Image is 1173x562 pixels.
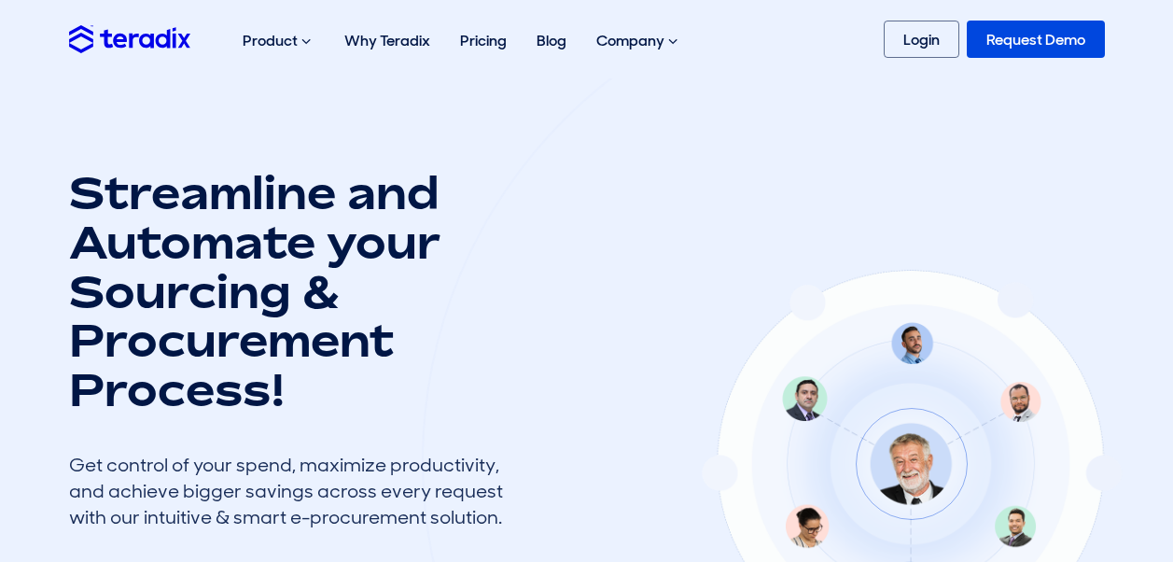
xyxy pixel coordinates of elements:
[228,11,329,71] div: Product
[69,25,190,52] img: Teradix logo
[445,11,522,70] a: Pricing
[69,168,517,414] h1: Streamline and Automate your Sourcing & Procurement Process!
[69,452,517,530] div: Get control of your spend, maximize productivity, and achieve bigger savings across every request...
[522,11,581,70] a: Blog
[581,11,696,71] div: Company
[967,21,1105,58] a: Request Demo
[884,21,959,58] a: Login
[329,11,445,70] a: Why Teradix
